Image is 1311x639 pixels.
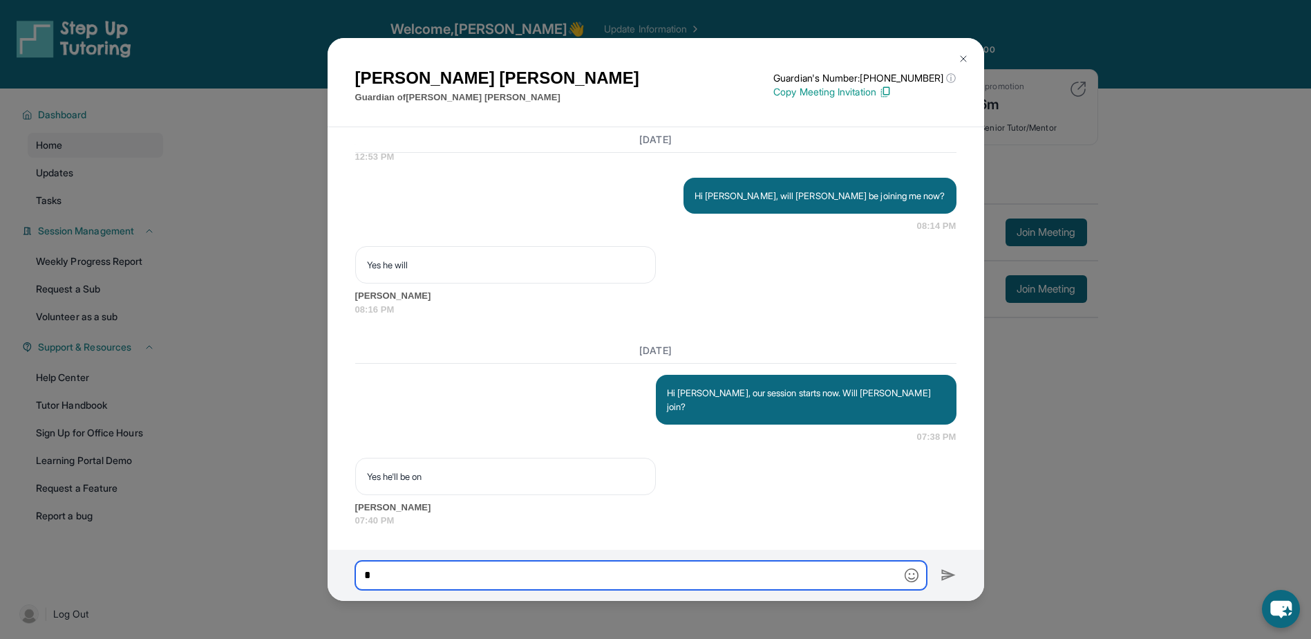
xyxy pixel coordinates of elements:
span: 08:14 PM [917,219,956,233]
h1: [PERSON_NAME] [PERSON_NAME] [355,66,639,91]
span: [PERSON_NAME] [355,289,956,303]
p: Guardian's Number: [PHONE_NUMBER] [773,71,956,85]
p: Yes he'll be on [367,470,644,483]
h3: [DATE] [355,133,956,147]
span: 07:40 PM [355,514,956,528]
p: Yes he will [367,258,644,272]
img: Emoji [905,568,918,582]
img: Copy Icon [879,86,892,98]
p: Copy Meeting Invitation [773,85,956,99]
span: 08:16 PM [355,303,956,317]
span: 12:53 PM [355,150,956,164]
p: Hi [PERSON_NAME], our session starts now. Will [PERSON_NAME] join? [667,386,945,414]
h3: [DATE] [355,344,956,358]
button: chat-button [1262,590,1300,628]
span: [PERSON_NAME] [355,501,956,515]
img: Send icon [941,567,956,584]
p: Hi [PERSON_NAME], will [PERSON_NAME] be joining me now? [695,189,945,203]
span: 07:38 PM [917,430,956,444]
span: ⓘ [946,71,956,85]
p: Guardian of [PERSON_NAME] [PERSON_NAME] [355,91,639,104]
img: Close Icon [958,53,969,64]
